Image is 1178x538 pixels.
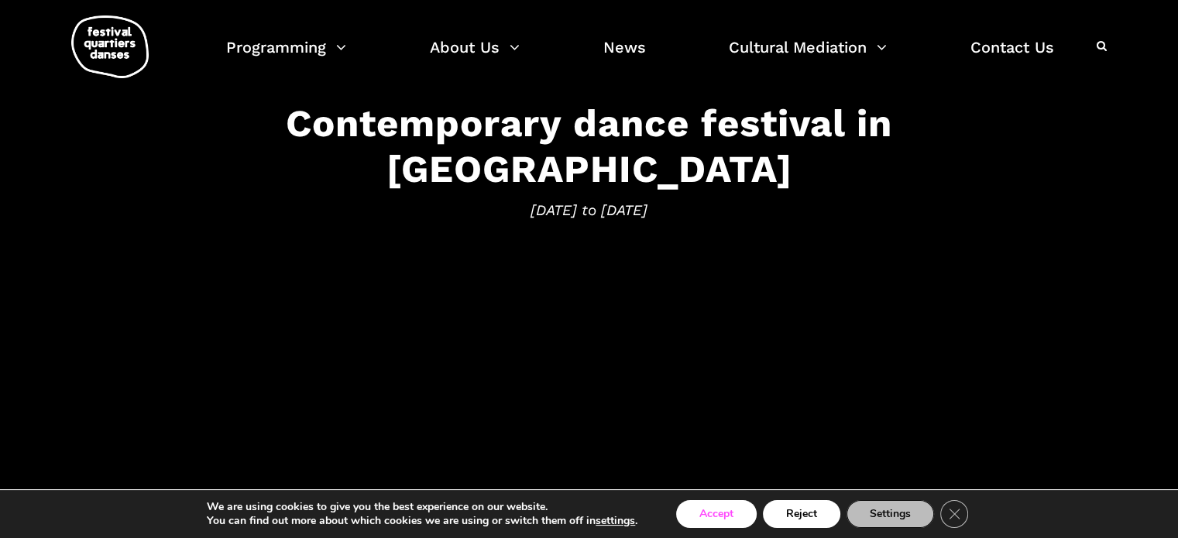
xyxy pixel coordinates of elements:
[729,34,887,80] a: Cultural Mediation
[207,514,637,528] p: You can find out more about which cookies we are using or switch them off in .
[207,500,637,514] p: We are using cookies to give you the best experience on our website.
[109,199,1070,222] span: [DATE] to [DATE]
[226,34,346,80] a: Programming
[763,500,840,528] button: Reject
[596,514,635,528] button: settings
[71,15,149,78] img: logo-fqd-med
[603,34,646,80] a: News
[940,500,968,528] button: Close GDPR Cookie Banner
[109,100,1070,191] h3: Contemporary dance festival in [GEOGRAPHIC_DATA]
[676,500,757,528] button: Accept
[970,34,1054,80] a: Contact Us
[430,34,520,80] a: About Us
[847,500,934,528] button: Settings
